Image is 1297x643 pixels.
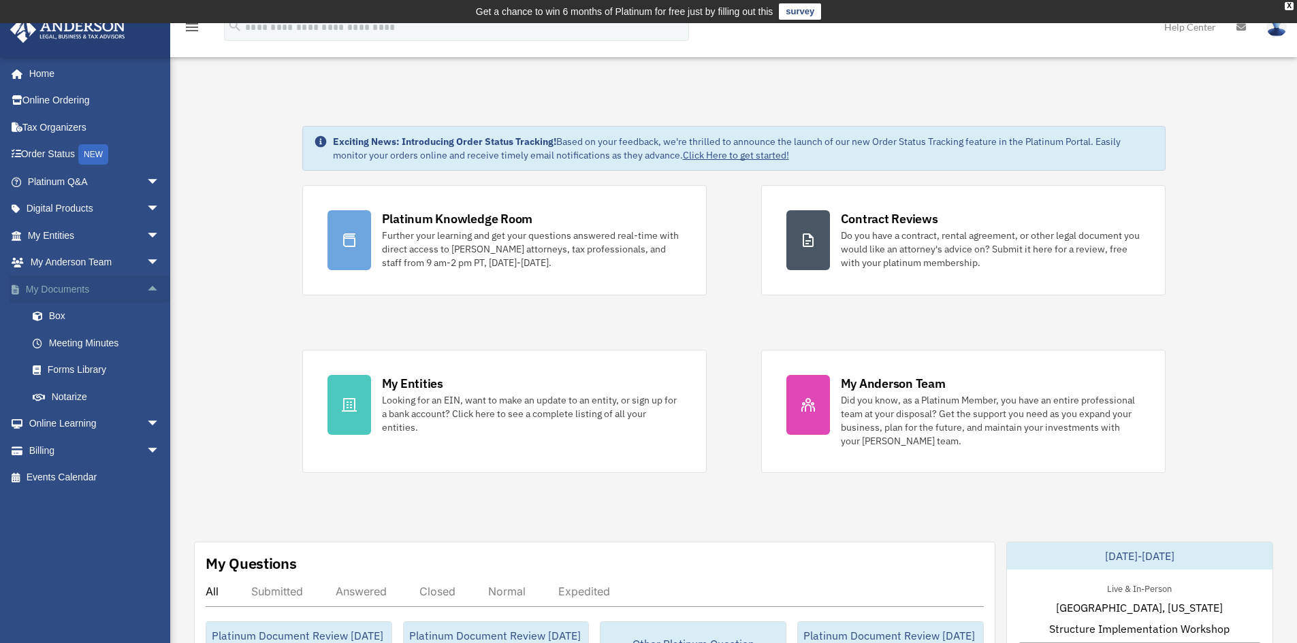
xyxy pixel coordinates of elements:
a: Platinum Knowledge Room Further your learning and get your questions answered real-time with dire... [302,185,707,295]
div: Closed [419,584,455,598]
div: close [1285,2,1294,10]
div: Do you have a contract, rental agreement, or other legal document you would like an attorney's ad... [841,229,1140,269]
span: arrow_drop_down [146,168,174,196]
a: Order StatusNEW [10,141,180,169]
span: arrow_drop_down [146,222,174,250]
div: My Entities [382,375,443,392]
div: Based on your feedback, we're thrilled to announce the launch of our new Order Status Tracking fe... [333,135,1154,162]
div: NEW [78,144,108,165]
span: arrow_drop_down [146,437,174,465]
div: Get a chance to win 6 months of Platinum for free just by filling out this [476,3,773,20]
a: My Documentsarrow_drop_up [10,276,180,303]
i: search [227,18,242,33]
span: arrow_drop_down [146,249,174,277]
a: Digital Productsarrow_drop_down [10,195,180,222]
a: menu [184,24,200,35]
div: Live & In-Person [1096,580,1183,595]
a: Notarize [19,383,180,410]
a: My Entitiesarrow_drop_down [10,222,180,249]
a: My Entities Looking for an EIN, want to make an update to an entity, or sign up for a bank accoun... [302,350,707,473]
a: Contract Reviews Do you have a contract, rental agreement, or other legal document you would like... [761,185,1166,295]
div: Platinum Knowledge Room [382,210,533,227]
a: Box [19,303,180,330]
a: Online Learningarrow_drop_down [10,410,180,438]
a: Meeting Minutes [19,329,180,357]
a: My Anderson Teamarrow_drop_down [10,249,180,276]
div: Did you know, as a Platinum Member, you have an entire professional team at your disposal? Get th... [841,393,1140,448]
i: menu [184,19,200,35]
a: Platinum Q&Aarrow_drop_down [10,168,180,195]
a: Home [10,60,174,87]
a: Events Calendar [10,464,180,491]
div: Looking for an EIN, want to make an update to an entity, or sign up for a bank account? Click her... [382,393,682,434]
div: Answered [336,584,387,598]
span: [GEOGRAPHIC_DATA], [US_STATE] [1056,599,1223,616]
div: My Questions [206,553,297,574]
div: Further your learning and get your questions answered real-time with direct access to [PERSON_NAM... [382,229,682,269]
div: Expedited [558,584,610,598]
strong: Exciting News: Introducing Order Status Tracking! [333,135,556,148]
div: Normal [488,584,526,598]
img: User Pic [1266,17,1287,37]
div: [DATE]-[DATE] [1007,542,1272,570]
a: Forms Library [19,357,180,384]
span: arrow_drop_up [146,276,174,303]
span: arrow_drop_down [146,410,174,438]
img: Anderson Advisors Platinum Portal [6,16,129,43]
a: My Anderson Team Did you know, as a Platinum Member, you have an entire professional team at your... [761,350,1166,473]
a: Online Ordering [10,87,180,114]
div: All [206,584,219,598]
div: Contract Reviews [841,210,938,227]
a: Tax Organizers [10,114,180,141]
div: Submitted [251,584,303,598]
span: Structure Implementation Workshop [1049,621,1230,637]
a: Click Here to get started! [683,149,789,161]
a: survey [779,3,821,20]
a: Billingarrow_drop_down [10,437,180,464]
div: My Anderson Team [841,375,946,392]
span: arrow_drop_down [146,195,174,223]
